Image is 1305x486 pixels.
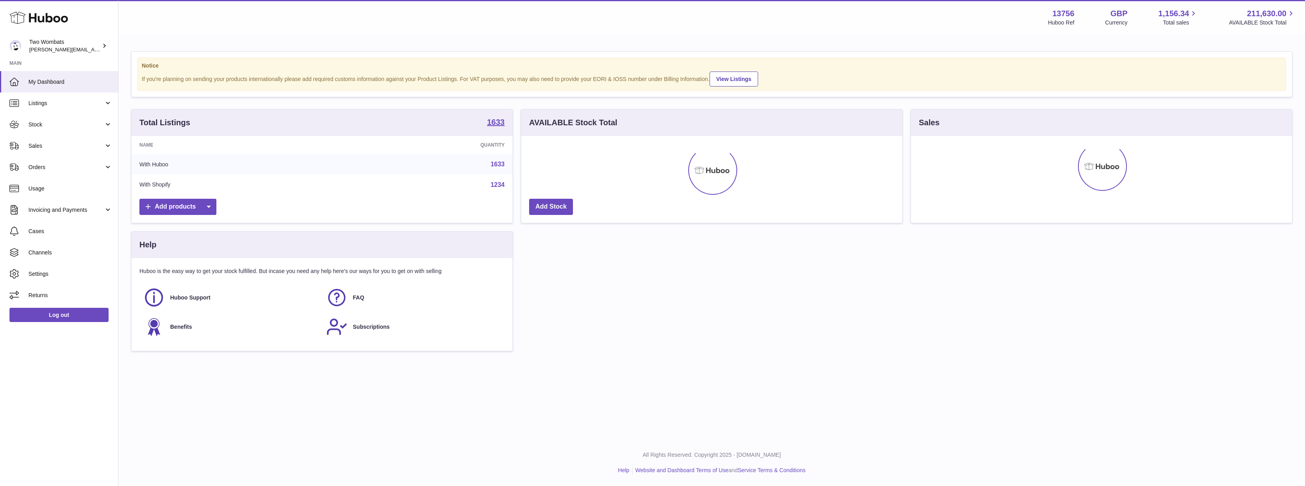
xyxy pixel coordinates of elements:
strong: GBP [1110,8,1127,19]
span: Total sales [1163,19,1198,26]
span: Usage [28,185,112,192]
h3: AVAILABLE Stock Total [529,117,617,128]
span: Settings [28,270,112,278]
span: Cases [28,228,112,235]
span: Orders [28,164,104,171]
a: FAQ [326,287,501,308]
a: Add Stock [529,199,573,215]
p: Huboo is the easy way to get your stock fulfilled. But incase you need any help here's our ways f... [139,267,505,275]
span: Invoicing and Payments [28,206,104,214]
span: My Dashboard [28,78,112,86]
h3: Help [139,239,156,250]
div: Huboo Ref [1048,19,1074,26]
strong: Notice [142,62,1282,70]
div: Currency [1105,19,1128,26]
span: Listings [28,100,104,107]
span: [PERSON_NAME][EMAIL_ADDRESS][DOMAIN_NAME] [29,46,158,53]
a: Help [618,467,629,473]
span: AVAILABLE Stock Total [1229,19,1296,26]
a: Huboo Support [143,287,318,308]
span: Huboo Support [170,294,210,301]
span: 211,630.00 [1247,8,1286,19]
a: Service Terms & Conditions [738,467,806,473]
td: With Shopify [131,175,337,195]
a: Subscriptions [326,316,501,337]
th: Quantity [337,136,513,154]
p: All Rights Reserved. Copyright 2025 - [DOMAIN_NAME] [125,451,1299,459]
a: 1633 [487,118,505,128]
a: 1633 [490,161,505,168]
a: View Listings [710,72,758,87]
img: alan@twowombats.com [9,40,21,52]
span: Benefits [170,323,192,331]
div: If you're planning on sending your products internationally please add required customs informati... [142,70,1282,87]
a: Benefits [143,316,318,337]
strong: 13756 [1052,8,1074,19]
span: 1,156.34 [1159,8,1189,19]
div: Two Wombats [29,38,100,53]
strong: 1633 [487,118,505,126]
a: 1,156.34 Total sales [1159,8,1198,26]
li: and [633,467,806,474]
th: Name [131,136,337,154]
span: Returns [28,292,112,299]
span: FAQ [353,294,364,301]
h3: Total Listings [139,117,190,128]
a: 211,630.00 AVAILABLE Stock Total [1229,8,1296,26]
h3: Sales [919,117,939,128]
a: Website and Dashboard Terms of Use [635,467,729,473]
span: Subscriptions [353,323,390,331]
span: Channels [28,249,112,256]
td: With Huboo [131,154,337,175]
span: Stock [28,121,104,128]
a: Add products [139,199,216,215]
a: Log out [9,308,109,322]
span: Sales [28,142,104,150]
a: 1234 [490,181,505,188]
